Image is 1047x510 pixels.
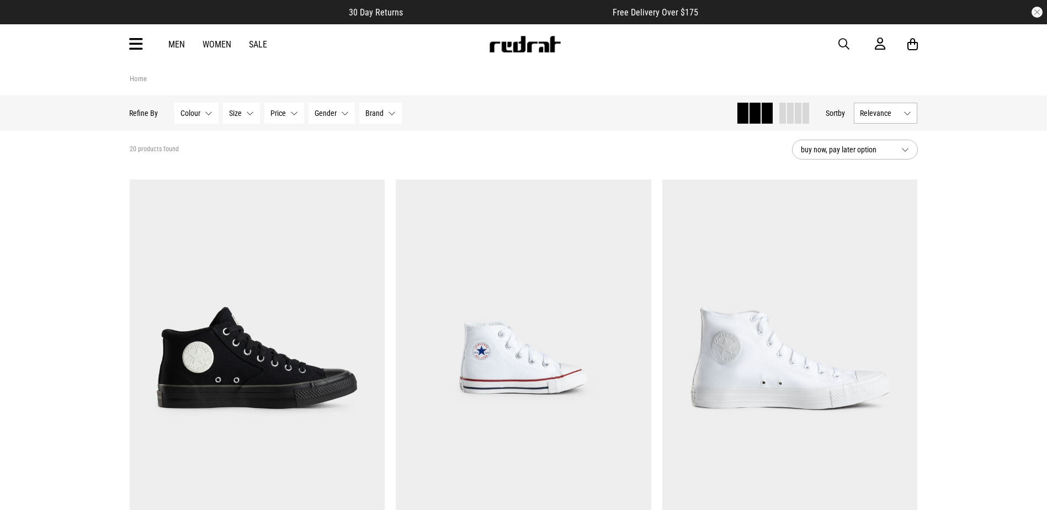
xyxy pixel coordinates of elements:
p: Refine By [130,109,158,118]
span: Gender [315,109,337,118]
span: Price [271,109,286,118]
span: 20 products found [130,145,179,154]
span: 30 Day Returns [349,7,403,18]
span: Size [230,109,242,118]
button: Gender [309,103,355,124]
span: Free Delivery Over $175 [613,7,698,18]
span: buy now, pay later option [801,143,892,156]
span: Colour [181,109,201,118]
a: Women [203,39,231,50]
iframe: Customer reviews powered by Trustpilot [425,7,591,18]
button: buy now, pay later option [792,140,918,160]
button: Colour [175,103,219,124]
span: Brand [366,109,384,118]
button: Brand [360,103,402,124]
button: Price [265,103,305,124]
button: Sortby [826,107,846,120]
img: Redrat logo [488,36,561,52]
span: Relevance [860,109,900,118]
a: Sale [249,39,267,50]
span: by [838,109,846,118]
button: Size [224,103,261,124]
button: Relevance [854,103,918,124]
a: Home [130,75,147,83]
a: Men [168,39,185,50]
